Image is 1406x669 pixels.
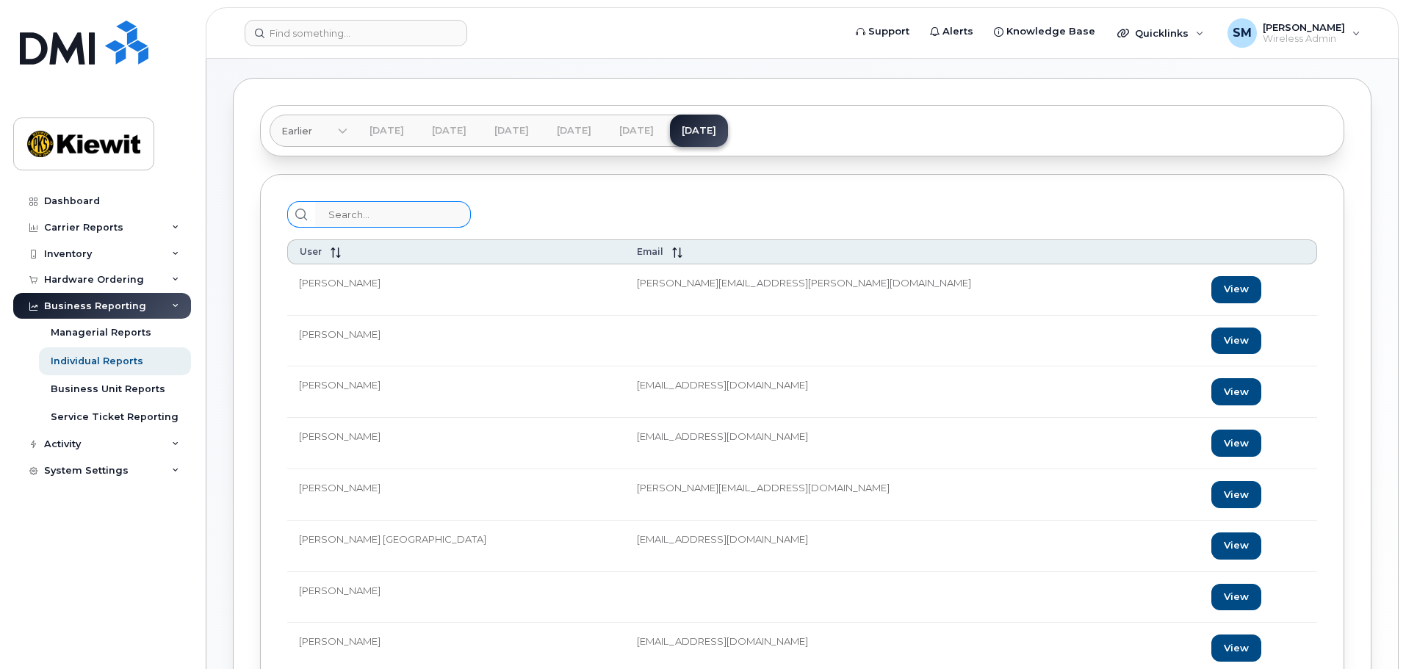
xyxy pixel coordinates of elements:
a: [DATE] [670,115,728,147]
td: [PERSON_NAME] [287,469,625,521]
a: View [1211,481,1261,508]
td: [PERSON_NAME][EMAIL_ADDRESS][DOMAIN_NAME] [625,469,1199,521]
td: [PERSON_NAME] [287,366,625,418]
a: View [1211,276,1261,303]
a: [DATE] [420,115,478,147]
a: View [1211,328,1261,355]
input: Search... [315,201,471,228]
a: View [1211,430,1261,457]
a: View [1211,634,1261,662]
iframe: Messenger Launcher [1342,605,1395,658]
span: Earlier [281,124,312,138]
td: [EMAIL_ADDRESS][DOMAIN_NAME] [625,418,1199,469]
a: [DATE] [608,115,666,147]
a: [DATE] [483,115,541,147]
a: View [1211,378,1261,405]
a: View [1211,584,1261,611]
td: [PERSON_NAME] [287,418,625,469]
td: [EMAIL_ADDRESS][DOMAIN_NAME] [625,521,1199,572]
td: [PERSON_NAME] [287,264,625,316]
td: [PERSON_NAME][EMAIL_ADDRESS][PERSON_NAME][DOMAIN_NAME] [625,264,1199,316]
span: User [300,246,322,257]
a: [DATE] [545,115,603,147]
a: [DATE] [358,115,416,147]
span: Email [637,246,663,257]
td: [PERSON_NAME] [287,572,625,623]
td: [EMAIL_ADDRESS][DOMAIN_NAME] [625,366,1199,418]
a: View [1211,532,1261,560]
td: [PERSON_NAME] [287,316,625,367]
a: Earlier [270,115,347,147]
td: [PERSON_NAME] [GEOGRAPHIC_DATA] [287,521,625,572]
